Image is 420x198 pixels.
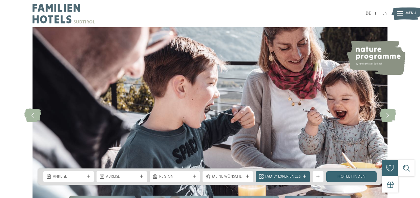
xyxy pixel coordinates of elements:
img: nature programme by Familienhotels Südtirol [346,41,405,75]
span: Family Experiences [265,174,300,180]
a: DE [365,11,371,16]
span: Menü [405,11,416,16]
span: Anreise [53,174,84,180]
a: Hotel finden [326,171,377,182]
a: EN [382,11,387,16]
span: Abreise [106,174,138,180]
a: IT [375,11,378,16]
span: Region [159,174,191,180]
span: Meine Wünsche [212,174,244,180]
